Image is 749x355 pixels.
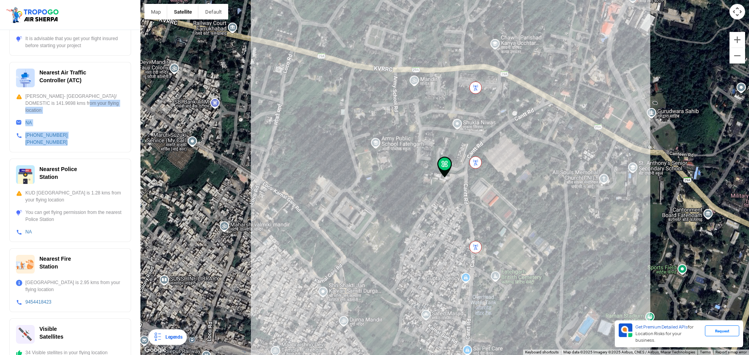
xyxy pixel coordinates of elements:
[162,332,182,342] div: Legends
[16,279,124,293] div: [GEOGRAPHIC_DATA] is 2.95 kms from your flying location
[705,325,739,336] div: Request
[632,323,705,344] div: for Location Risks for your business.
[729,48,745,64] button: Zoom out
[715,350,747,354] a: Report a map error
[16,35,124,49] div: It is advisable that you get your flight insured before starting your project
[619,323,632,337] img: Premium APIs
[6,6,61,24] img: ic_tgdronemaps.svg
[25,120,32,125] a: NA
[39,256,71,270] span: Nearest Fire Station
[16,93,124,114] div: [PERSON_NAME]- [GEOGRAPHIC_DATA]/ DOMESTIC is 141.9698 kms from your flying location
[16,189,124,203] div: KUD [GEOGRAPHIC_DATA] is 1.28 kms from your flying location
[39,69,86,83] span: Nearest Air Traffic Controller (ATC)
[563,350,695,354] span: Map data ©2025 Imagery ©2025 Airbus, CNES / Airbus, Maxar Technologies
[142,345,168,355] img: Google
[25,299,51,305] a: 9454418423
[167,4,199,19] button: Show satellite imagery
[25,132,67,138] a: [PHONE_NUMBER]
[25,229,32,235] a: NA
[153,332,162,342] img: Legends
[16,325,35,344] img: ic_satellites.svg
[729,4,745,19] button: Map camera controls
[525,350,559,355] button: Keyboard shortcuts
[142,345,168,355] a: Open this area in Google Maps (opens a new window)
[39,326,63,340] span: Visible Satellites
[635,324,688,330] span: Get Premium Detailed APIs
[16,255,35,274] img: ic_firestation.svg
[144,4,167,19] button: Show street map
[16,69,35,87] img: ic_atc.svg
[16,165,35,184] img: ic_police_station.svg
[729,32,745,48] button: Zoom in
[700,350,711,354] a: Terms
[25,140,67,145] a: [PHONE_NUMBER]
[39,166,77,180] span: Nearest Police Station
[16,209,124,223] div: You can get flying permission from the nearest Police Station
